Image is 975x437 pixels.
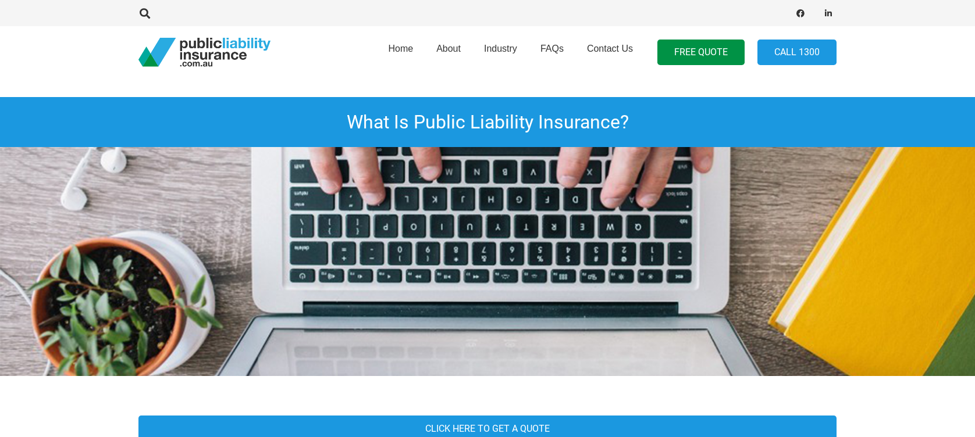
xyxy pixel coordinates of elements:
a: pli_logotransparent [138,38,271,67]
a: Home [376,23,425,82]
a: Industry [472,23,529,82]
a: FREE QUOTE [657,40,745,66]
a: FAQs [529,23,575,82]
a: Facebook [792,5,809,22]
a: Search [133,8,156,19]
a: Call 1300 [757,40,837,66]
span: About [436,44,461,53]
span: Industry [484,44,517,53]
a: LinkedIn [820,5,837,22]
span: FAQs [540,44,564,53]
a: Contact Us [575,23,645,82]
span: Contact Us [587,44,633,53]
span: Home [388,44,413,53]
a: About [425,23,472,82]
